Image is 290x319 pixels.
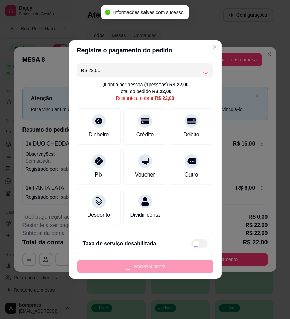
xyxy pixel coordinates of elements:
div: Pix [95,171,102,179]
div: R$ 22,00 [155,95,174,102]
span: Informações salvas com sucesso! [113,10,185,15]
div: Loading [202,67,209,74]
div: Dividir conta [130,211,160,219]
input: Ex.: hambúrguer de cordeiro [81,63,202,77]
div: Crédito [136,131,154,139]
h2: Taxa de serviço desabilitada [83,240,156,248]
div: Dinheiro [89,131,109,139]
div: Quantia por pessoa ( 1 pessoas) [101,81,188,88]
div: Outro [184,171,198,179]
div: Total do pedido [119,88,172,95]
div: R$ 22,00 [169,81,189,88]
div: Débito [183,131,199,139]
div: Restante a cobrar [116,95,174,102]
span: check-circle [105,10,110,15]
div: R$ 22,00 [152,88,172,95]
header: Registre o pagamento do pedido [69,40,222,61]
div: Desconto [87,211,110,219]
div: Voucher [135,171,155,179]
button: Close [209,42,220,52]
